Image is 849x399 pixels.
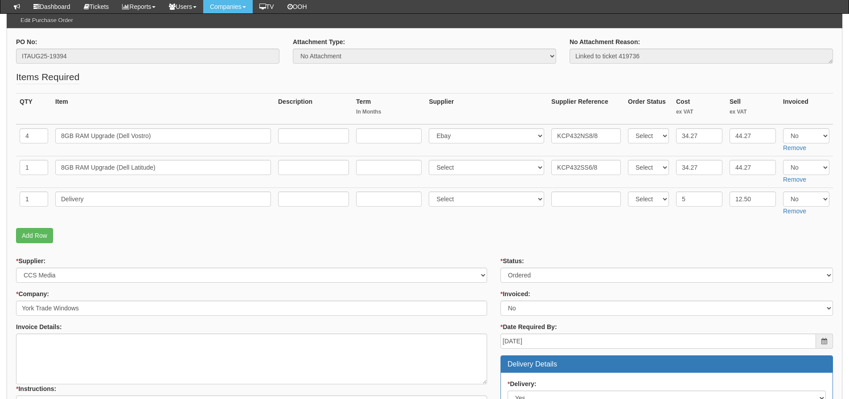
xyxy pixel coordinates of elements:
[500,289,530,298] label: Invoiced:
[500,256,524,265] label: Status:
[548,93,624,124] th: Supplier Reference
[16,37,37,46] label: PO No:
[570,37,640,46] label: No Attachment Reason:
[52,93,275,124] th: Item
[673,93,726,124] th: Cost
[16,228,53,243] a: Add Row
[16,70,79,84] legend: Items Required
[726,93,779,124] th: Sell
[676,108,722,116] small: ex VAT
[624,93,673,124] th: Order Status
[16,93,52,124] th: QTY
[730,108,776,116] small: ex VAT
[425,93,548,124] th: Supplier
[500,322,557,331] label: Date Required By:
[16,13,78,28] h3: Edit Purchase Order
[508,379,537,388] label: Delivery:
[16,322,62,331] label: Invoice Details:
[783,144,806,151] a: Remove
[783,208,806,215] a: Remove
[508,360,826,368] h3: Delivery Details
[353,93,425,124] th: Term
[356,108,422,116] small: In Months
[16,256,45,265] label: Supplier:
[275,93,353,124] th: Description
[16,289,49,298] label: Company:
[570,49,833,64] textarea: Linked to ticket 419736
[779,93,833,124] th: Invoiced
[16,384,56,393] label: Instructions:
[293,37,345,46] label: Attachment Type:
[783,176,806,183] a: Remove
